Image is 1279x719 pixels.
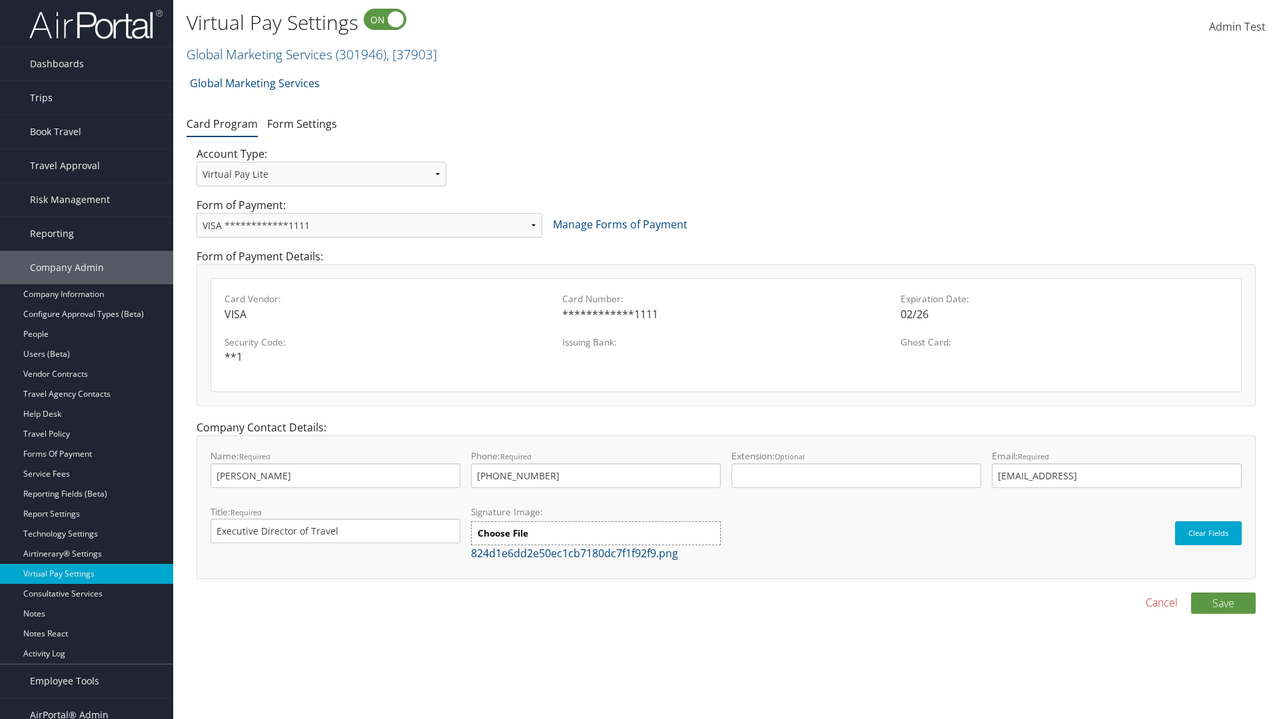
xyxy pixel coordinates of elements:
[224,306,552,322] div: VISA
[471,546,678,561] a: 824d1e6dd2e50ec1cb7180dc7f1f92f9.png
[500,451,532,461] small: Required
[211,505,460,543] label: Title:
[992,463,1242,488] input: Email:Required
[1209,19,1266,34] span: Admin Test
[1191,593,1256,614] button: Save
[562,336,889,349] label: Issuing Bank:
[471,463,721,488] input: Phone:Required
[190,70,320,97] a: Global Marketing Services
[230,507,262,517] small: Required
[30,183,110,216] span: Risk Management
[731,449,981,487] label: Extension:
[731,463,981,488] input: Extension:Optional
[187,146,456,197] div: Account Type:
[211,449,460,487] label: Name:
[30,115,81,148] span: Book Travel
[239,451,270,461] small: Required
[471,521,721,545] label: Choose File
[30,664,99,698] span: Employee Tools
[187,197,1266,248] div: Form of Payment:
[211,463,460,488] input: Name:Required
[992,449,1242,487] label: Email:
[471,449,721,487] label: Phone:
[471,505,721,521] label: Signature Image:
[336,45,386,63] span: ( 301946 )
[224,292,552,306] label: Card Vendor:
[562,292,889,306] label: Card Number:
[1175,521,1242,545] button: Clear Fields
[30,81,53,115] span: Trips
[901,306,1228,322] div: 02/26
[1146,595,1178,610] a: Cancel
[901,336,1228,349] label: Ghost Card:
[30,47,84,81] span: Dashboards
[187,9,906,37] h1: Virtual Pay Settings
[224,336,552,349] label: Security Code:
[30,217,74,250] span: Reporting
[267,117,337,131] a: Form Settings
[211,519,460,543] input: Title:Required
[29,9,163,40] img: airportal-logo.png
[187,117,258,131] a: Card Program
[1209,7,1266,48] a: Admin Test
[187,419,1266,592] div: Company Contact Details:
[1018,451,1049,461] small: Required
[775,451,805,461] small: Optional
[30,149,100,182] span: Travel Approval
[901,292,1228,306] label: Expiration Date:
[553,217,687,232] a: Manage Forms of Payment
[187,45,437,63] a: Global Marketing Services
[30,251,104,284] span: Company Admin
[386,45,437,63] span: , [ 37903 ]
[187,248,1266,419] div: Form of Payment Details:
